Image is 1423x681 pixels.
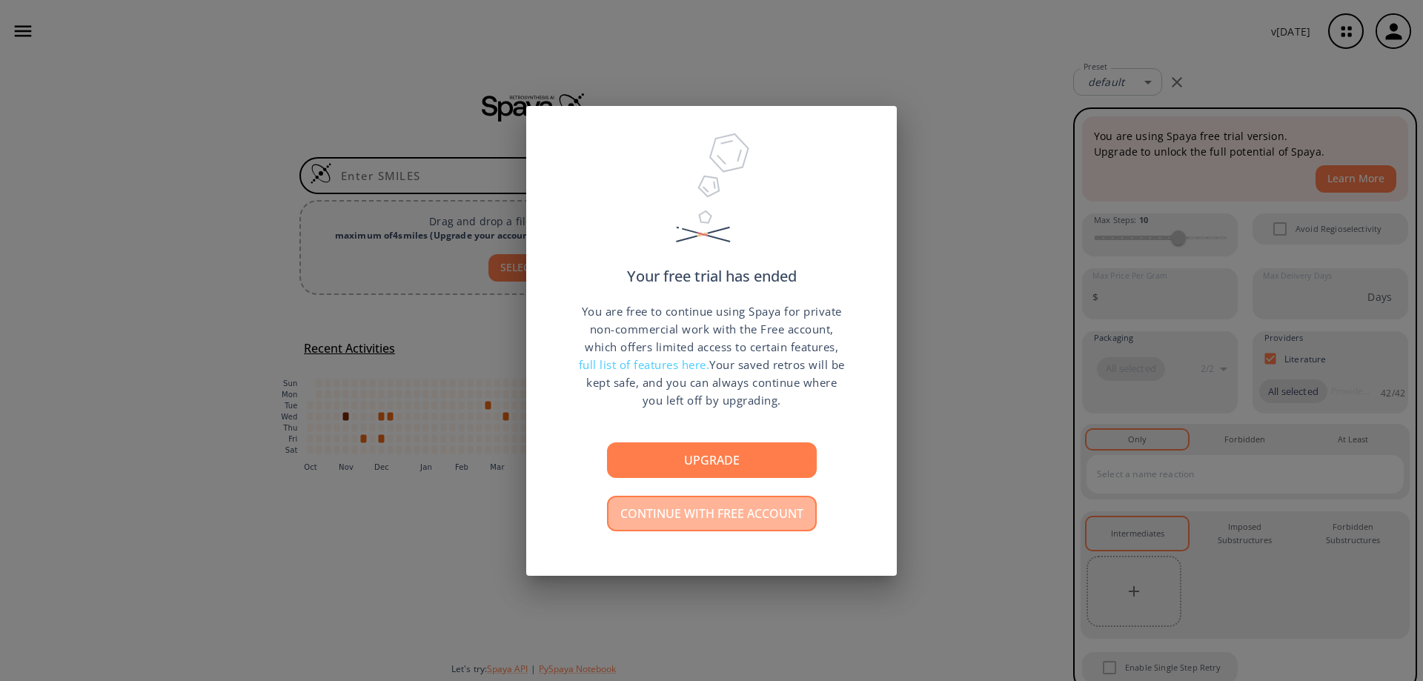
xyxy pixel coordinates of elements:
img: Trial Ended [669,128,754,269]
button: Upgrade [607,442,817,478]
p: You are free to continue using Spaya for private non-commercial work with the Free account, which... [578,302,845,409]
button: Continue with free account [607,496,817,531]
p: Your free trial has ended [627,269,797,284]
span: full list of features here. [579,357,710,372]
